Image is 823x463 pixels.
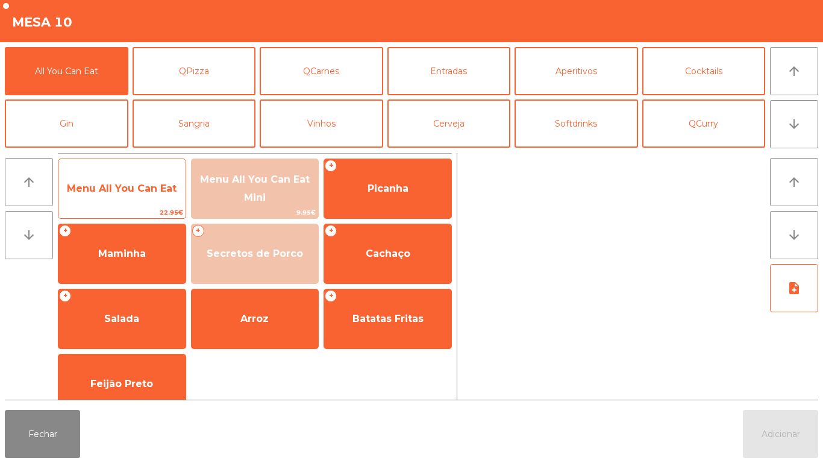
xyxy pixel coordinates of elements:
button: Entradas [387,47,511,95]
span: Menu All You Can Eat [67,183,177,194]
i: arrow_downward [787,228,801,242]
span: + [325,290,337,302]
button: Fechar [5,410,80,458]
button: QPizza [133,47,256,95]
span: Maminha [98,248,146,259]
button: All You Can Eat [5,47,128,95]
button: arrow_downward [770,211,818,259]
button: Cocktails [642,47,766,95]
span: Salada [104,313,139,324]
span: + [325,160,337,172]
span: Picanha [368,183,408,194]
i: arrow_downward [22,228,36,242]
button: Softdrinks [515,99,638,148]
span: + [59,290,71,302]
span: 9.95€ [192,207,319,218]
button: Cerveja [387,99,511,148]
button: Gin [5,99,128,148]
h4: Mesa 10 [12,13,72,31]
i: arrow_downward [787,117,801,131]
span: Secretos de Porco [207,248,303,259]
span: + [59,225,71,237]
button: note_add [770,264,818,312]
button: Sangria [133,99,256,148]
button: QCurry [642,99,766,148]
span: + [192,225,204,237]
i: note_add [787,281,801,295]
button: arrow_downward [770,100,818,148]
span: 22.95€ [58,207,186,218]
button: arrow_downward [5,211,53,259]
span: Cachaço [366,248,410,259]
span: Feijão Preto [90,378,153,389]
span: Arroz [240,313,269,324]
button: arrow_upward [770,158,818,206]
button: Vinhos [260,99,383,148]
span: + [325,225,337,237]
span: Batatas Fritas [352,313,424,324]
i: arrow_upward [787,175,801,189]
button: Aperitivos [515,47,638,95]
i: arrow_upward [22,175,36,189]
i: arrow_upward [787,64,801,78]
button: arrow_upward [5,158,53,206]
button: QCarnes [260,47,383,95]
button: arrow_upward [770,47,818,95]
span: Menu All You Can Eat Mini [200,174,310,203]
